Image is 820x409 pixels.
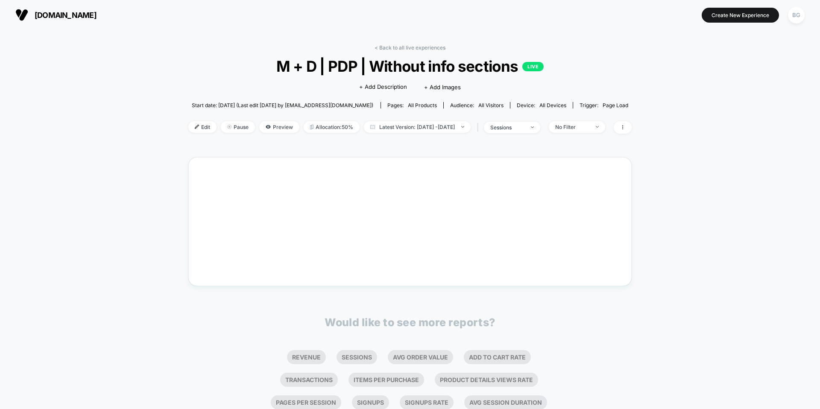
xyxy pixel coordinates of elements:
button: [DOMAIN_NAME] [13,8,99,22]
span: + Add Images [424,84,461,91]
span: [DOMAIN_NAME] [35,11,97,20]
a: < Back to all live experiences [375,44,445,51]
div: Audience: [450,102,504,108]
li: Revenue [287,350,326,364]
div: Pages: [387,102,437,108]
li: Avg Order Value [388,350,453,364]
span: All Visitors [478,102,504,108]
img: Visually logo [15,9,28,21]
div: Trigger: [580,102,628,108]
li: Add To Cart Rate [464,350,531,364]
span: Preview [259,121,299,133]
li: Transactions [280,373,338,387]
div: sessions [490,124,524,131]
img: calendar [370,125,375,129]
span: Page Load [603,102,628,108]
span: M + D | PDP | Without info sections [211,57,609,75]
img: edit [195,125,199,129]
span: Device: [510,102,573,108]
li: Items Per Purchase [348,373,424,387]
span: | [475,121,484,134]
span: Edit [188,121,217,133]
div: BG [788,7,805,23]
img: end [596,126,599,128]
li: Product Details Views Rate [435,373,538,387]
img: end [461,126,464,128]
div: No Filter [555,124,589,130]
button: BG [785,6,807,24]
span: + Add Description [359,83,407,91]
span: Pause [221,121,255,133]
button: Create New Experience [702,8,779,23]
img: rebalance [310,125,313,129]
li: Sessions [337,350,377,364]
span: Latest Version: [DATE] - [DATE] [364,121,471,133]
span: all products [408,102,437,108]
span: Allocation: 50% [304,121,360,133]
img: end [531,126,534,128]
img: end [227,125,231,129]
span: all devices [539,102,566,108]
p: Would like to see more reports? [325,316,495,329]
span: Start date: [DATE] (Last edit [DATE] by [EMAIL_ADDRESS][DOMAIN_NAME]) [192,102,373,108]
p: LIVE [522,62,544,71]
